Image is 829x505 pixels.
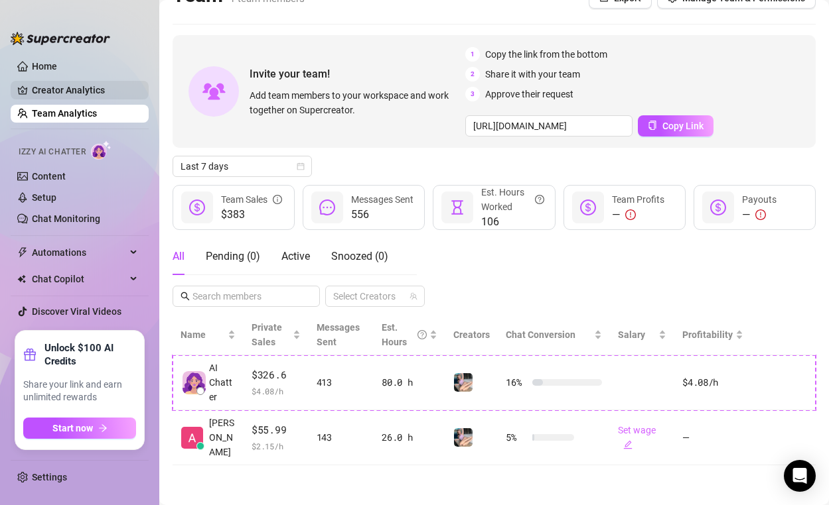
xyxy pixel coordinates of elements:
span: 1 [465,47,480,62]
span: dollar-circle [710,199,726,215]
span: Invite your team! [250,66,465,82]
a: Chat Monitoring [32,213,100,224]
span: edit [623,440,633,449]
span: exclamation-circle [625,209,636,220]
span: Chat Conversion [506,329,575,340]
span: Team Profits [612,194,664,205]
div: Est. Hours [382,320,427,349]
span: team [410,292,417,300]
div: — [612,207,664,223]
span: 106 [481,214,544,230]
span: dollar-circle [189,199,205,215]
th: Name [173,315,244,355]
div: Pending ( 0 ) [206,249,260,264]
div: 413 [317,375,366,390]
input: Search members [192,289,301,304]
span: [PERSON_NAME] [209,416,236,459]
a: Setup [32,192,56,203]
span: Share it with your team [485,67,580,82]
span: AI Chatter [209,361,236,404]
span: $326.6 [252,367,301,383]
span: Izzy AI Chatter [19,146,86,158]
div: — [742,207,777,223]
a: Discover Viral Videos [32,306,121,317]
button: Copy Link [638,115,714,137]
button: Start nowarrow-right [23,418,136,439]
span: 2 [465,67,480,82]
span: search [181,292,190,301]
a: Team Analytics [32,108,97,119]
span: 5 % [506,430,527,445]
span: question-circle [417,320,427,349]
img: Autumn [454,373,473,392]
img: logo-BBDzfeDw.svg [11,32,110,45]
img: AI Chatter [91,140,112,160]
div: All [173,249,185,264]
span: $ 4.08 /h [252,384,301,398]
span: Messages Sent [351,194,414,205]
span: Automations [32,242,126,263]
div: $4.08 /h [682,375,743,390]
a: Content [32,171,66,182]
span: Private Sales [252,322,282,347]
span: Start now [52,423,93,433]
img: Chat Copilot [17,274,26,284]
span: Last 7 days [181,156,304,176]
span: Profitability [682,329,733,340]
span: Copy Link [662,121,704,131]
span: Messages Sent [317,322,360,347]
div: Est. Hours Worked [481,185,544,214]
span: Payouts [742,194,777,205]
span: calendar [297,162,305,170]
span: gift [23,348,37,361]
th: Creators [445,315,498,355]
img: Autumn Moon [181,427,203,449]
span: Salary [618,329,645,340]
span: Approve their request [485,87,573,101]
a: Settings [32,472,67,482]
span: hourglass [449,199,465,215]
span: thunderbolt [17,247,28,258]
span: Chat Copilot [32,268,126,290]
span: info-circle [273,192,282,207]
div: 26.0 h [382,430,437,445]
span: exclamation-circle [755,209,766,220]
td: — [674,410,751,465]
span: arrow-right [98,423,108,433]
div: 143 [317,430,366,445]
span: Snoozed ( 0 ) [331,250,388,262]
span: dollar-circle [580,199,596,215]
span: question-circle [535,185,544,214]
span: Share your link and earn unlimited rewards [23,378,136,404]
span: $ 2.15 /h [252,439,301,453]
img: izzy-ai-chatter-avatar-DDCN_rTZ.svg [183,371,206,394]
div: Team Sales [221,192,282,207]
span: Name [181,327,225,342]
a: Home [32,61,57,72]
div: Open Intercom Messenger [784,460,816,492]
span: $55.99 [252,422,301,438]
img: Autumn [454,428,473,447]
span: Add team members to your workspace and work together on Supercreator. [250,88,460,117]
a: Creator Analytics [32,80,138,101]
span: 16 % [506,375,527,390]
span: 3 [465,87,480,101]
span: 556 [351,207,414,223]
span: message [319,199,335,215]
span: copy [648,121,657,130]
a: Set wageedit [618,425,656,450]
span: Active [281,250,310,262]
div: 80.0 h [382,375,437,390]
span: $383 [221,207,282,223]
span: Copy the link from the bottom [485,47,607,62]
strong: Unlock $100 AI Credits [44,341,136,368]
